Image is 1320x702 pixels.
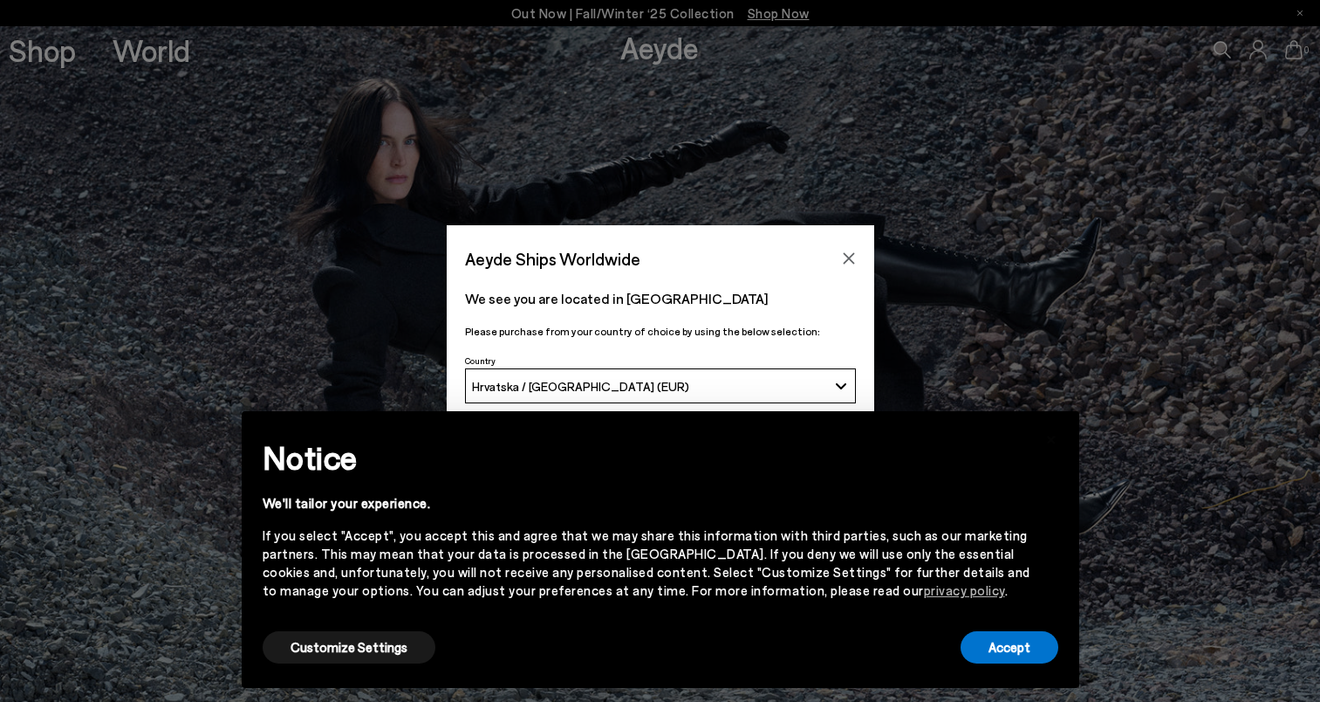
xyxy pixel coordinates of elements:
[1030,416,1072,458] button: Close this notice
[263,526,1030,600] div: If you select "Accept", you accept this and agree that we may share this information with third p...
[263,494,1030,513] div: We'll tailor your experience.
[924,582,1005,598] a: privacy policy
[465,288,856,309] p: We see you are located in [GEOGRAPHIC_DATA]
[961,631,1058,664] button: Accept
[1045,424,1057,450] span: ×
[465,323,856,340] p: Please purchase from your country of choice by using the below selection:
[465,244,640,274] span: Aeyde Ships Worldwide
[263,435,1030,480] h2: Notice
[472,379,689,394] span: Hrvatska / [GEOGRAPHIC_DATA] (EUR)
[263,631,435,664] button: Customize Settings
[836,245,862,272] button: Close
[465,355,496,366] span: Country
